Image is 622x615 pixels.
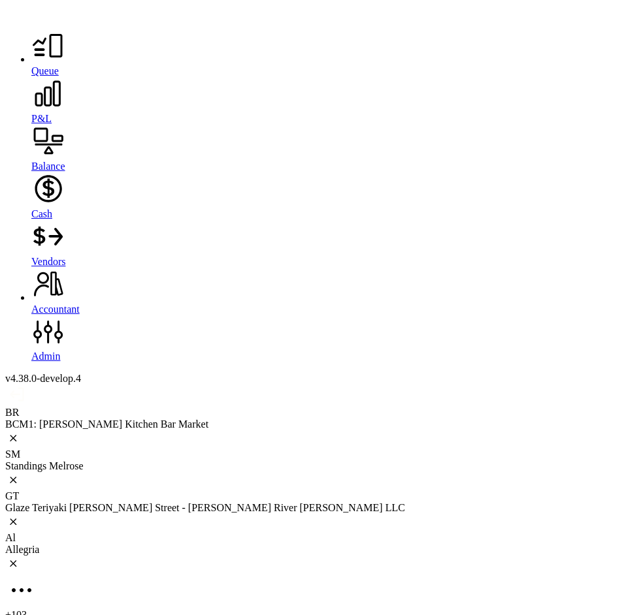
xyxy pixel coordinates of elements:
[5,544,617,556] div: Allegria
[31,315,617,362] a: Admin
[5,502,617,514] div: Glaze Teriyaki [PERSON_NAME] Street - [PERSON_NAME] River [PERSON_NAME] LLC
[31,256,65,267] span: Vendors
[31,351,60,362] span: Admin
[31,113,52,124] span: P&L
[31,125,617,172] a: Balance
[31,304,80,315] span: Accountant
[31,220,617,268] a: Vendors
[5,449,617,460] div: SM
[31,172,617,220] a: Cash
[31,65,59,76] span: Queue
[31,29,617,77] a: Queue
[5,373,617,385] div: v 4.38.0-develop.4
[31,268,617,315] a: Accountant
[5,532,617,544] div: Al
[5,460,617,472] div: Standings Melrose
[5,418,617,430] div: BCM1: [PERSON_NAME] Kitchen Bar Market
[31,161,65,172] span: Balance
[31,208,52,219] span: Cash
[5,407,617,418] div: BR
[5,490,617,502] div: GT
[31,77,617,125] a: P&L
